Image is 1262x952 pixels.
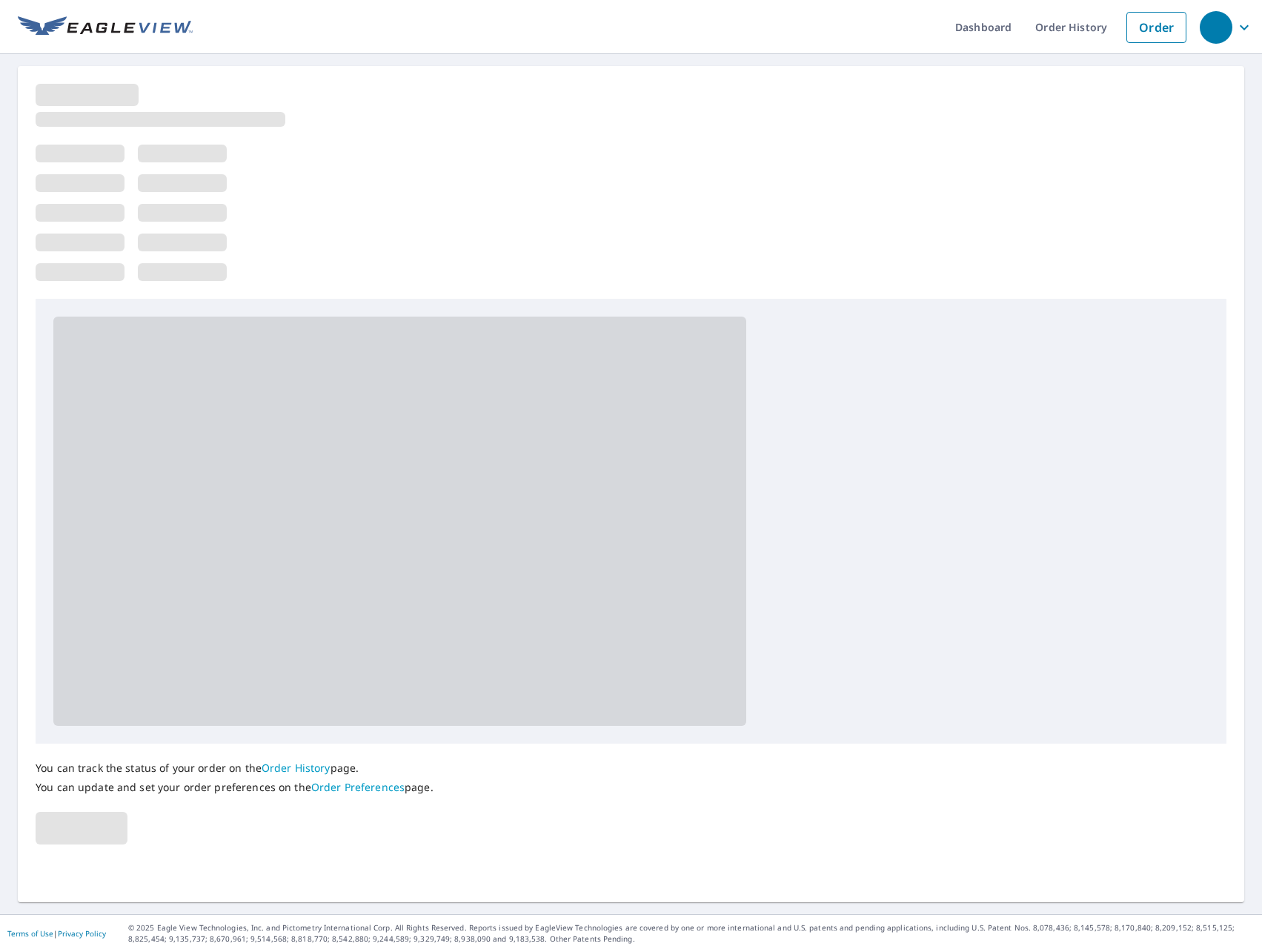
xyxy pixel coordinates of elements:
p: You can update and set your order preferences on the page. [36,781,434,794]
p: You can track the status of your order on the page. [36,761,434,775]
p: | [7,929,106,938]
a: Order History [262,761,331,775]
a: Terms of Use [7,928,53,939]
a: Order Preferences [311,780,405,794]
img: EV Logo [18,16,193,39]
a: Privacy Policy [58,928,106,939]
a: Order [1126,12,1186,43]
p: © 2025 Eagle View Technologies, Inc. and Pictometry International Corp. All Rights Reserved. Repo... [128,922,1255,945]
